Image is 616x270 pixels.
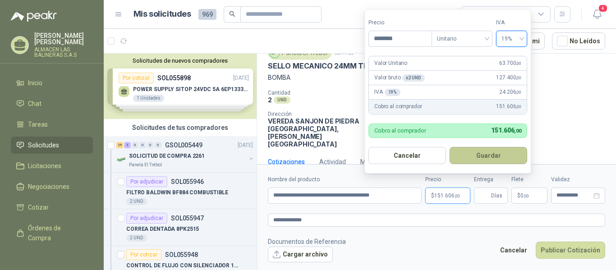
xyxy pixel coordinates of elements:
[368,18,432,27] label: Precio
[11,199,93,216] a: Cotizar
[496,102,521,111] span: 151.606
[11,178,93,195] a: Negociaciones
[165,142,202,148] p: GSOL005449
[11,157,93,174] a: Licitaciones
[229,11,235,17] span: search
[402,74,424,82] div: x 2 UND
[552,32,605,50] button: No Leídos
[434,193,460,198] span: 151.606
[501,32,522,46] span: 19%
[171,178,204,185] p: SOL055946
[437,32,487,46] span: Unitario
[268,117,367,148] p: VEREDA SANJON DE PIEDRA [GEOGRAPHIC_DATA] , [PERSON_NAME][GEOGRAPHIC_DATA]
[536,242,605,259] button: Publicar Cotización
[28,78,42,88] span: Inicio
[374,73,425,82] p: Valor bruto
[368,147,446,164] button: Cancelar
[126,249,161,260] div: Por cotizar
[116,140,255,169] a: 29 3 0 0 0 0 GSOL005449[DATE] Company LogoSOLICITUD DE COMPRA 2261Panela El Trébol
[268,175,422,184] label: Nombre del producto
[268,96,272,104] p: 2
[374,128,426,133] p: Cobro al comprador
[516,104,521,109] span: ,00
[198,9,216,20] span: 969
[474,175,508,184] label: Entrega
[268,73,605,82] p: BOMBA
[425,188,470,204] p: $151.606,00
[499,88,521,96] span: 24.206
[516,75,521,80] span: ,00
[34,47,93,58] p: ALMACEN LAS BALINERAS S.A.S
[425,175,470,184] label: Precio
[165,252,198,258] p: SOL055948
[516,61,521,66] span: ,00
[524,193,529,198] span: ,00
[514,128,521,134] span: ,00
[516,90,521,95] span: ,00
[374,59,407,68] p: Valor Unitario
[126,213,167,224] div: Por adjudicar
[11,137,93,154] a: Solicitudes
[11,116,93,133] a: Tareas
[116,142,123,148] div: 29
[104,54,257,119] div: Solicitudes de nuevos compradoresPor cotizarSOL055898[DATE] POWER SUPPLY SITOP 24VDC 5A 6EP13333B...
[126,261,239,270] p: CONTROL DE FLUJO CON SILENCIADOR 1/4
[450,147,527,164] button: Guardar
[11,220,93,247] a: Órdenes de Compra
[28,140,59,150] span: Solicitudes
[496,18,527,27] label: IVA
[511,188,547,204] p: $ 0,00
[455,193,460,198] span: ,00
[11,95,93,112] a: Chat
[104,119,257,136] div: Solicitudes de tus compradores
[28,99,41,109] span: Chat
[385,89,401,96] div: 19 %
[155,142,161,148] div: 0
[517,193,520,198] span: $
[28,161,61,171] span: Licitaciones
[491,127,521,134] span: 151.606
[374,88,400,96] p: IVA
[139,142,146,148] div: 0
[126,234,147,242] div: 2 UND
[126,225,199,233] p: CORREA DENTADA 8PK2515
[360,157,388,167] div: Mensajes
[129,152,205,160] p: SOLICITUD DE COMPRA 2261
[520,193,529,198] span: 0
[268,237,346,247] p: Documentos de Referencia
[107,57,253,64] button: Solicitudes de nuevos compradores
[511,175,547,184] label: Flete
[28,182,69,192] span: Negociaciones
[491,188,502,203] span: Días
[124,142,131,148] div: 3
[129,161,162,169] p: Panela El Trébol
[11,74,93,92] a: Inicio
[126,176,167,187] div: Por adjudicar
[133,8,191,21] h1: Mis solicitudes
[268,157,305,167] div: Cotizaciones
[116,154,127,165] img: Company Logo
[499,59,521,68] span: 63.700
[28,223,84,243] span: Órdenes de Compra
[274,96,290,104] div: UND
[374,102,422,111] p: Cobro al comprador
[104,173,257,209] a: Por adjudicarSOL055946FILTRO BALDWIN BF884 COMBUSTIBLE2 UND
[28,119,48,129] span: Tareas
[268,90,386,96] p: Cantidad
[28,202,49,212] span: Cotizar
[104,209,257,246] a: Por adjudicarSOL055947CORREA DENTADA 8PK25152 UND
[319,157,346,167] div: Actividad
[589,6,605,23] button: 4
[496,73,521,82] span: 127.400
[147,142,154,148] div: 0
[171,215,204,221] p: SOL055947
[126,198,147,205] div: 2 UND
[551,175,605,184] label: Validez
[495,242,532,259] button: Cancelar
[268,61,446,71] p: SELLO MECANICO 24MM TIPO M CARBON CERAMI
[34,32,93,45] p: [PERSON_NAME] [PERSON_NAME]
[268,247,333,263] button: Cargar archivo
[238,141,253,150] p: [DATE]
[598,4,608,13] span: 4
[268,111,367,117] p: Dirección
